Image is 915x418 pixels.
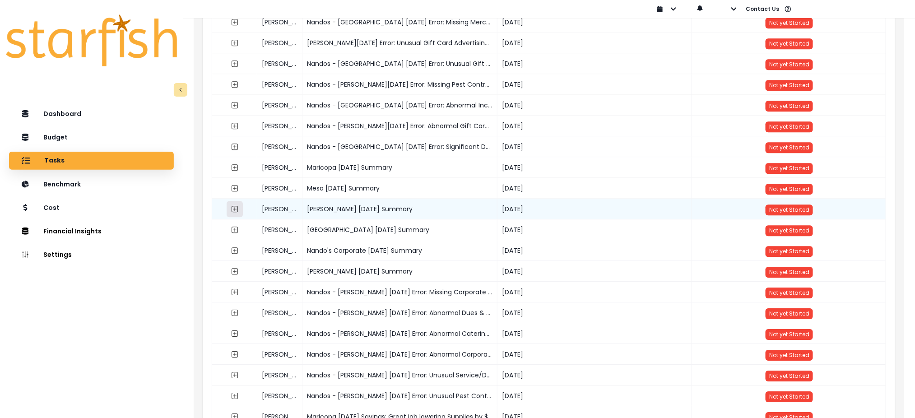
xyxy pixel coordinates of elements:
[497,12,692,33] div: [DATE]
[303,323,497,344] div: Nandos - [PERSON_NAME] [DATE] Error: Abnormal Catering Labor/Delivery
[227,325,243,342] button: expand outline
[227,367,243,383] button: expand outline
[497,240,692,261] div: [DATE]
[770,227,810,234] span: Not yet Started
[232,372,239,379] svg: expand outline
[497,219,692,240] div: [DATE]
[770,268,810,276] span: Not yet Started
[227,139,243,155] button: expand outline
[497,282,692,302] div: [DATE]
[770,81,810,89] span: Not yet Started
[227,118,243,134] button: expand outline
[258,199,303,219] div: [PERSON_NAME]
[303,282,497,302] div: Nandos - [PERSON_NAME] [DATE] Error: Missing Corporate Catering Salary Adjustment
[232,226,239,233] svg: expand outline
[497,385,692,406] div: [DATE]
[227,14,243,30] button: expand outline
[227,159,243,176] button: expand outline
[770,247,810,255] span: Not yet Started
[497,302,692,323] div: [DATE]
[227,180,243,196] button: expand outline
[303,53,497,74] div: Nandos - [GEOGRAPHIC_DATA] [DATE] Error: Unusual Gift Card Promo Expense
[258,95,303,116] div: [PERSON_NAME]
[232,309,239,316] svg: expand outline
[227,284,243,300] button: expand outline
[303,157,497,178] div: Maricopa [DATE] Summary
[497,323,692,344] div: [DATE]
[232,205,239,213] svg: expand outline
[258,240,303,261] div: [PERSON_NAME]
[9,152,174,170] button: Tasks
[770,60,810,68] span: Not yet Started
[232,122,239,130] svg: expand outline
[770,102,810,110] span: Not yet Started
[303,385,497,406] div: Nandos - [PERSON_NAME] [DATE] Error: Unusual Pest Control Expense
[303,116,497,136] div: Nandos - [PERSON_NAME][DATE] Error: Abnormal Gift Card Promo Expense
[303,178,497,199] div: Mesa [DATE] Summary
[9,105,174,123] button: Dashboard
[9,175,174,193] button: Benchmark
[303,365,497,385] div: Nandos - [PERSON_NAME] [DATE] Error: Unusual Service/Delivery Fees Revenue
[258,385,303,406] div: [PERSON_NAME]
[303,95,497,116] div: Nandos - [GEOGRAPHIC_DATA] [DATE] Error: Abnormal Increase in Gift Card - Promo
[303,33,497,53] div: [PERSON_NAME][DATE] Error: Unusual Gift Card Advertising Expense
[227,97,243,113] button: expand outline
[258,53,303,74] div: [PERSON_NAME]
[770,123,810,130] span: Not yet Started
[227,242,243,259] button: expand outline
[770,144,810,151] span: Not yet Started
[227,222,243,238] button: expand outline
[232,19,239,26] svg: expand outline
[227,201,243,217] button: expand outline
[497,261,692,282] div: [DATE]
[258,74,303,95] div: [PERSON_NAME]
[497,95,692,116] div: [DATE]
[303,240,497,261] div: Nando's Corporate [DATE] Summary
[227,76,243,93] button: expand outline
[258,365,303,385] div: [PERSON_NAME]
[232,102,239,109] svg: expand outline
[227,346,243,362] button: expand outline
[232,247,239,254] svg: expand outline
[497,53,692,74] div: [DATE]
[232,185,239,192] svg: expand outline
[258,344,303,365] div: [PERSON_NAME]
[497,178,692,199] div: [DATE]
[770,206,810,214] span: Not yet Started
[227,388,243,404] button: expand outline
[303,261,497,282] div: [PERSON_NAME] [DATE] Summary
[258,33,303,53] div: [PERSON_NAME]
[770,289,810,297] span: Not yet Started
[497,344,692,365] div: [DATE]
[232,330,239,337] svg: expand outline
[43,204,60,212] p: Cost
[258,282,303,302] div: [PERSON_NAME]
[232,392,239,399] svg: expand outline
[497,116,692,136] div: [DATE]
[258,178,303,199] div: [PERSON_NAME]
[232,351,239,358] svg: expand outline
[9,222,174,240] button: Financial Insights
[9,199,174,217] button: Cost
[227,56,243,72] button: expand outline
[258,323,303,344] div: [PERSON_NAME]
[497,33,692,53] div: [DATE]
[770,185,810,193] span: Not yet Started
[303,344,497,365] div: Nandos - [PERSON_NAME] [DATE] Error: Abnormal Corporate Catering Revenue
[43,134,68,141] p: Budget
[232,164,239,171] svg: expand outline
[227,35,243,51] button: expand outline
[303,199,497,219] div: [PERSON_NAME] [DATE] Summary
[497,365,692,385] div: [DATE]
[770,372,810,380] span: Not yet Started
[258,136,303,157] div: [PERSON_NAME]
[44,157,65,165] p: Tasks
[303,12,497,33] div: Nandos - [GEOGRAPHIC_DATA] [DATE] Error: Missing Merchandise Sales
[232,81,239,88] svg: expand outline
[497,74,692,95] div: [DATE]
[232,60,239,67] svg: expand outline
[258,116,303,136] div: [PERSON_NAME]
[497,136,692,157] div: [DATE]
[770,310,810,317] span: Not yet Started
[227,305,243,321] button: expand outline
